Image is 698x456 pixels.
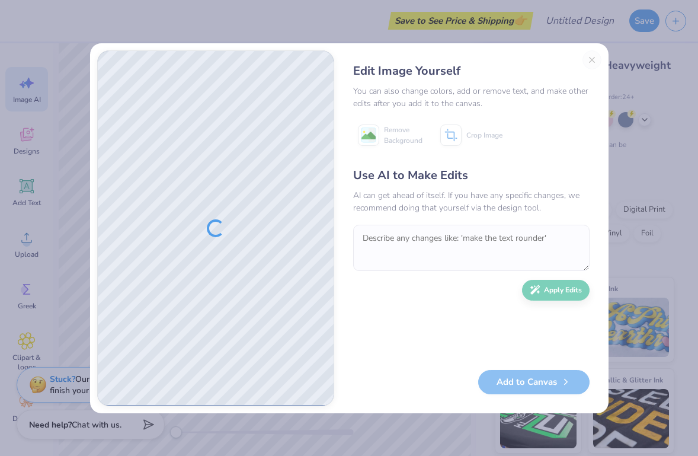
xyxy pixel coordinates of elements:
div: Edit Image Yourself [353,62,590,80]
button: Remove Background [353,120,427,150]
div: Use AI to Make Edits [353,167,590,184]
div: AI can get ahead of itself. If you have any specific changes, we recommend doing that yourself vi... [353,189,590,214]
div: You can also change colors, add or remove text, and make other edits after you add it to the canvas. [353,85,590,110]
span: Crop Image [466,130,502,141]
span: Remove Background [384,125,422,146]
button: Crop Image [436,120,510,150]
